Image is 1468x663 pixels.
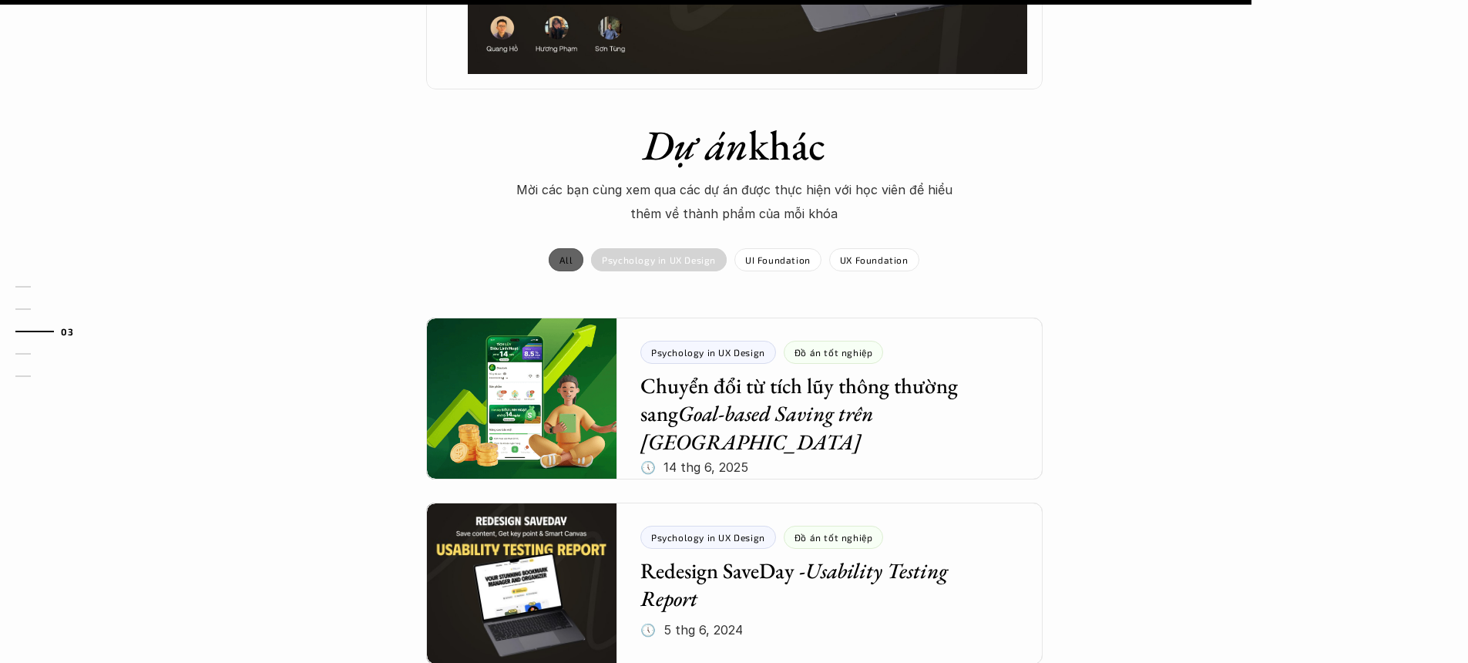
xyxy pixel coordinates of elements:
[643,118,748,172] em: Dự án
[503,178,966,225] p: Mời các bạn cùng xem qua các dự án được thực hiện với học viên để hiểu thêm về thành phẩm của mỗi...
[602,254,716,265] p: Psychology in UX Design
[15,322,89,341] a: 03
[426,318,1043,480] a: Psychology in UX DesignĐồ án tốt nghiệpChuyển đổi từ tích lũy thông thường sangGoal-based Saving ...
[840,254,909,265] p: UX Foundation
[61,326,73,337] strong: 03
[465,120,1004,170] h1: khác
[559,254,573,265] p: All
[745,254,811,265] p: UI Foundation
